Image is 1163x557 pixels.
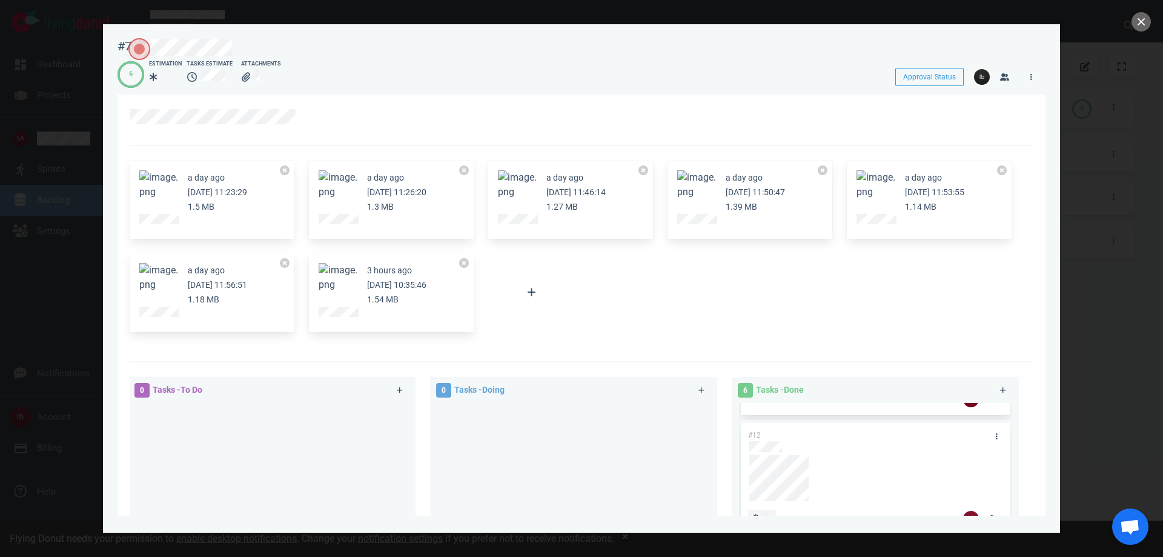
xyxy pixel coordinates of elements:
small: a day ago [905,173,942,182]
small: [DATE] 11:50:47 [726,187,785,197]
button: Approval Status [895,68,964,86]
span: 0 [436,383,451,398]
div: #7 [118,39,131,54]
button: Zoom image [498,170,537,199]
div: Attachments [241,60,281,68]
small: 1.54 MB [367,295,399,304]
div: Tasks Estimate [187,60,236,68]
small: 1.14 MB [905,202,936,212]
button: Zoom image [857,170,895,199]
small: [DATE] 11:53:55 [905,187,964,197]
small: 1.39 MB [726,202,757,212]
span: Tasks - To Do [153,385,202,395]
small: 1.5 MB [188,202,214,212]
small: 3 hours ago [367,265,412,275]
img: 26 [974,69,990,85]
img: 26 [963,511,979,527]
span: 0 [134,383,150,398]
button: Zoom image [319,170,357,199]
button: close [1132,12,1151,32]
span: 6 [738,383,753,398]
div: Estimation [149,60,182,68]
small: a day ago [188,173,225,182]
small: [DATE] 11:23:29 [188,187,247,197]
small: [DATE] 11:46:14 [546,187,606,197]
button: Zoom image [677,170,716,199]
button: Zoom image [319,263,357,292]
span: Tasks - Done [756,385,804,395]
small: a day ago [367,173,404,182]
span: Tasks - Doing [454,385,505,395]
small: 1.27 MB [546,202,578,212]
button: Zoom image [139,170,178,199]
small: a day ago [726,173,763,182]
small: 1.3 MB [367,202,394,212]
button: Open the dialog [128,38,150,60]
small: a day ago [188,265,225,275]
button: Zoom image [139,263,178,292]
small: [DATE] 11:26:20 [367,187,426,197]
span: #12 [748,431,761,439]
small: [DATE] 10:35:46 [367,280,426,290]
small: a day ago [546,173,583,182]
div: 6 [129,69,133,79]
small: [DATE] 11:56:51 [188,280,247,290]
small: 1.18 MB [188,295,219,304]
div: Open de chat [1112,509,1148,545]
